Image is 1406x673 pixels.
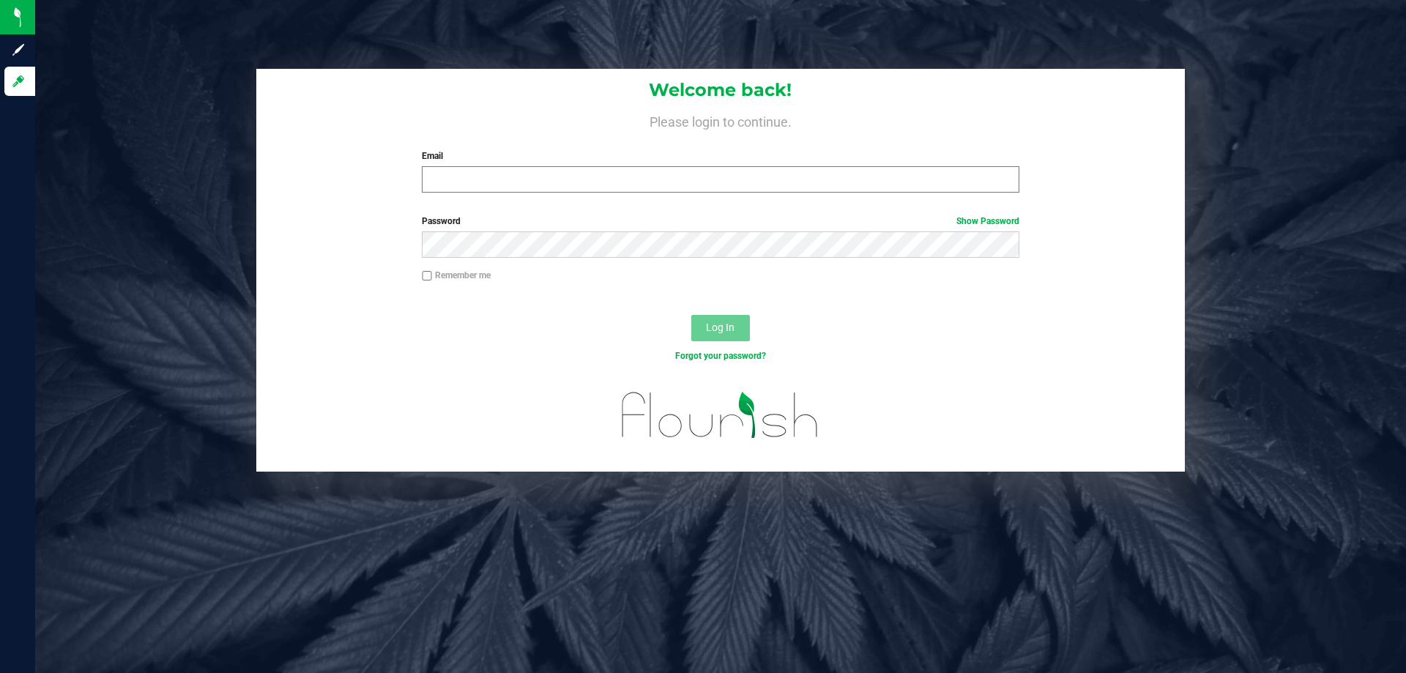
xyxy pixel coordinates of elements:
[691,315,750,341] button: Log In
[422,269,491,282] label: Remember me
[422,271,432,281] input: Remember me
[422,149,1019,163] label: Email
[706,321,734,333] span: Log In
[422,216,461,226] span: Password
[604,378,836,453] img: flourish_logo.svg
[256,81,1185,100] h1: Welcome back!
[675,351,766,361] a: Forgot your password?
[11,42,26,57] inline-svg: Sign up
[956,216,1019,226] a: Show Password
[256,111,1185,129] h4: Please login to continue.
[11,74,26,89] inline-svg: Log in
